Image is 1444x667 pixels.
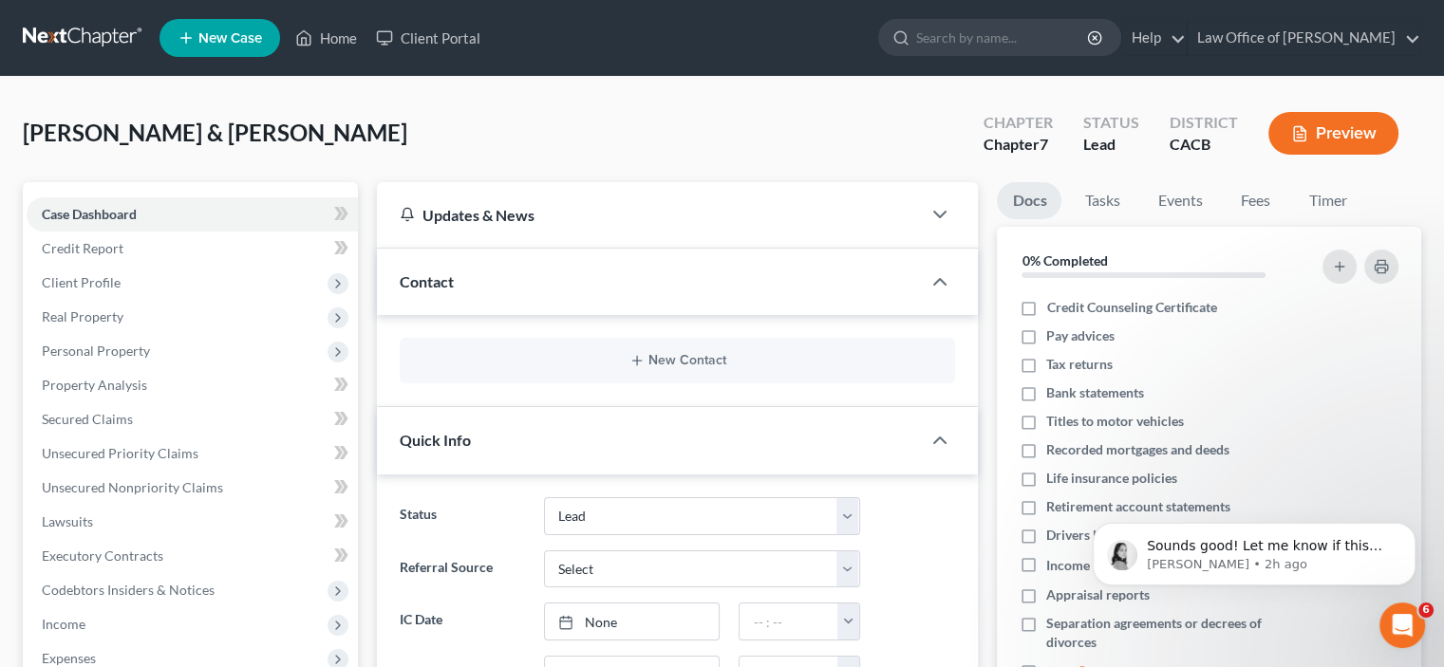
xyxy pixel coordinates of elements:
[1268,112,1398,155] button: Preview
[42,411,133,427] span: Secured Claims
[1069,182,1135,219] a: Tasks
[42,206,137,222] span: Case Dashboard
[42,650,96,666] span: Expenses
[198,31,262,46] span: New Case
[286,21,366,55] a: Home
[1046,440,1229,459] span: Recorded mortgages and deeds
[1418,602,1434,618] span: 6
[997,182,1061,219] a: Docs
[1293,182,1361,219] a: Timer
[42,547,163,564] span: Executory Contracts
[27,471,358,505] a: Unsecured Nonpriority Claims
[984,134,1053,156] div: Chapter
[1046,497,1230,516] span: Retirement account statements
[366,21,490,55] a: Client Portal
[27,368,358,402] a: Property Analysis
[545,603,720,639] a: None
[42,582,215,598] span: Codebtors Insiders & Notices
[27,436,358,471] a: Unsecured Priority Claims
[1046,412,1184,431] span: Titles to motor vehicles
[1170,134,1238,156] div: CACB
[390,550,534,588] label: Referral Source
[1046,383,1144,402] span: Bank statements
[42,240,123,256] span: Credit Report
[27,197,358,232] a: Case Dashboard
[27,539,358,573] a: Executory Contracts
[42,308,123,324] span: Real Property
[400,431,471,449] span: Quick Info
[1046,298,1216,317] span: Credit Counseling Certificate
[1064,483,1444,616] iframe: Intercom notifications message
[1022,252,1107,269] strong: 0% Completed
[1142,182,1217,219] a: Events
[1046,355,1113,374] span: Tax returns
[1083,112,1139,134] div: Status
[27,232,358,266] a: Credit Report
[740,603,838,639] input: -- : --
[1040,135,1048,153] span: 7
[42,274,121,290] span: Client Profile
[1046,614,1299,652] span: Separation agreements or decrees of divorces
[1170,112,1238,134] div: District
[390,602,534,640] label: IC Date
[1046,469,1177,488] span: Life insurance policies
[400,205,898,225] div: Updates & News
[1122,21,1186,55] a: Help
[1046,526,1263,545] span: Drivers license & social security card
[415,353,940,368] button: New Contact
[42,616,85,632] span: Income
[1225,182,1285,219] a: Fees
[1046,326,1115,345] span: Pay advices
[984,112,1053,134] div: Chapter
[27,505,358,539] a: Lawsuits
[390,497,534,535] label: Status
[42,343,150,359] span: Personal Property
[42,479,223,495] span: Unsecured Nonpriority Claims
[916,20,1090,55] input: Search by name...
[1046,585,1150,604] span: Appraisal reports
[1083,134,1139,156] div: Lead
[42,513,93,529] span: Lawsuits
[27,402,358,436] a: Secured Claims
[1379,602,1425,648] iframe: Intercom live chat
[23,119,407,146] span: [PERSON_NAME] & [PERSON_NAME]
[42,445,198,461] span: Unsecured Priority Claims
[1046,556,1160,575] span: Income Documents
[400,272,454,290] span: Contact
[1188,21,1420,55] a: Law Office of [PERSON_NAME]
[42,377,147,393] span: Property Analysis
